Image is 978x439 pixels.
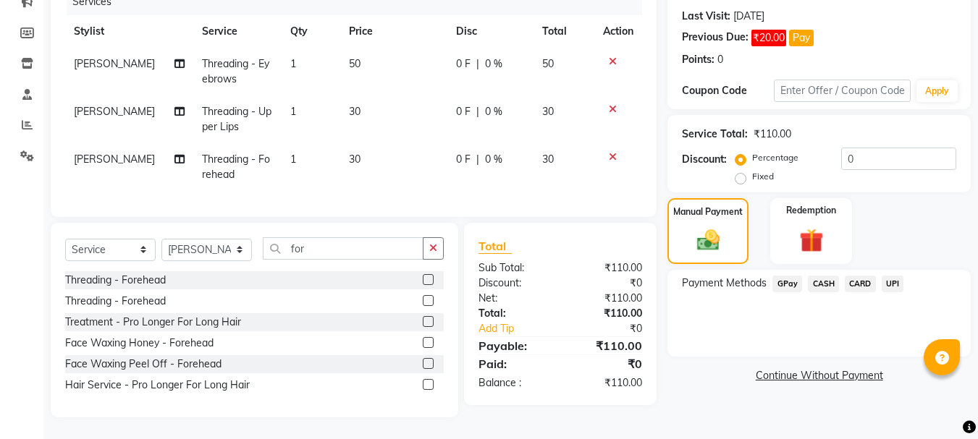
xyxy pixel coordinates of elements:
[789,30,814,46] button: Pay
[468,276,560,291] div: Discount:
[456,152,471,167] span: 0 F
[193,15,282,48] th: Service
[349,153,361,166] span: 30
[468,291,560,306] div: Net:
[65,378,250,393] div: Hair Service - Pro Longer For Long Hair
[290,57,296,70] span: 1
[468,375,560,391] div: Balance :
[560,291,653,306] div: ₹110.00
[476,56,479,72] span: |
[447,15,534,48] th: Disc
[65,15,193,48] th: Stylist
[485,104,502,119] span: 0 %
[476,104,479,119] span: |
[485,152,502,167] span: 0 %
[468,321,576,336] a: Add Tip
[65,273,166,288] div: Threading - Forehead
[682,30,749,46] div: Previous Due:
[786,204,836,217] label: Redemption
[882,276,904,292] span: UPI
[290,105,296,118] span: 1
[682,83,773,98] div: Coupon Code
[65,294,166,309] div: Threading - Forehead
[468,260,560,276] div: Sub Total:
[349,105,361,118] span: 30
[340,15,447,48] th: Price
[845,276,876,292] span: CARD
[576,321,654,336] div: ₹0
[717,52,723,67] div: 0
[754,127,791,142] div: ₹110.00
[542,57,554,70] span: 50
[916,80,958,102] button: Apply
[202,153,270,181] span: Threading - Forehead
[560,337,653,354] div: ₹110.00
[682,9,730,24] div: Last Visit:
[594,15,642,48] th: Action
[690,227,727,253] img: _cash.svg
[560,375,653,391] div: ₹110.00
[682,52,714,67] div: Points:
[479,239,512,254] span: Total
[468,306,560,321] div: Total:
[74,105,155,118] span: [PERSON_NAME]
[670,368,968,383] a: Continue Without Payment
[476,152,479,167] span: |
[772,276,802,292] span: GPay
[534,15,595,48] th: Total
[733,9,764,24] div: [DATE]
[560,260,653,276] div: ₹110.00
[65,336,214,351] div: Face Waxing Honey - Forehead
[682,276,767,291] span: Payment Methods
[456,56,471,72] span: 0 F
[682,152,727,167] div: Discount:
[468,355,560,372] div: Paid:
[349,57,361,70] span: 50
[752,151,798,164] label: Percentage
[485,56,502,72] span: 0 %
[542,105,554,118] span: 30
[282,15,340,48] th: Qty
[673,205,743,218] label: Manual Payment
[456,104,471,119] span: 0 F
[202,105,271,133] span: Threading - Upper Lips
[560,355,653,372] div: ₹0
[560,306,653,321] div: ₹110.00
[202,57,269,85] span: Threading - Eyebrows
[290,153,296,166] span: 1
[468,337,560,354] div: Payable:
[560,276,653,291] div: ₹0
[74,57,155,70] span: [PERSON_NAME]
[792,226,831,255] img: _gift.svg
[542,153,554,166] span: 30
[65,357,222,372] div: Face Waxing Peel Off - Forehead
[808,276,839,292] span: CASH
[74,153,155,166] span: [PERSON_NAME]
[752,170,774,183] label: Fixed
[682,127,748,142] div: Service Total:
[263,237,423,260] input: Search or Scan
[774,80,911,102] input: Enter Offer / Coupon Code
[65,315,241,330] div: Treatment - Pro Longer For Long Hair
[751,30,786,46] span: ₹20.00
